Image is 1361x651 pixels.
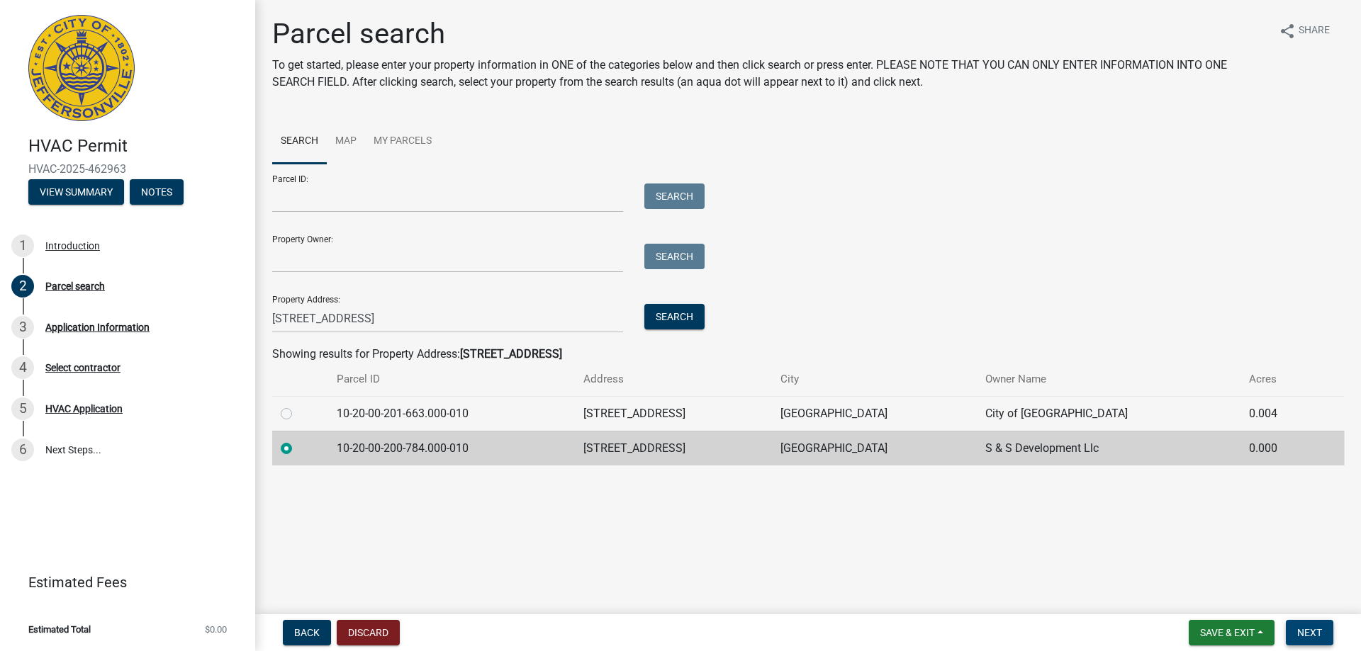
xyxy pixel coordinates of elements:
[205,625,227,634] span: $0.00
[328,396,574,431] td: 10-20-00-201-663.000-010
[272,119,327,164] a: Search
[977,396,1240,431] td: City of [GEOGRAPHIC_DATA]
[11,234,34,257] div: 1
[294,627,320,638] span: Back
[28,625,91,634] span: Estimated Total
[272,17,1267,51] h1: Parcel search
[11,275,34,298] div: 2
[1240,396,1316,431] td: 0.004
[11,356,34,379] div: 4
[45,363,121,373] div: Select contractor
[977,431,1240,465] td: S & S Development Llc
[328,431,574,465] td: 10-20-00-200-784.000-010
[45,241,100,251] div: Introduction
[575,363,772,396] th: Address
[365,119,440,164] a: My Parcels
[1240,363,1316,396] th: Acres
[977,363,1240,396] th: Owner Name
[772,363,977,396] th: City
[11,316,34,339] div: 3
[644,244,705,269] button: Search
[644,183,705,209] button: Search
[1286,620,1333,645] button: Next
[272,57,1267,91] p: To get started, please enter your property information in ONE of the categories below and then cl...
[45,322,150,332] div: Application Information
[575,431,772,465] td: [STREET_ADDRESS]
[11,397,34,420] div: 5
[28,179,124,205] button: View Summary
[11,568,233,596] a: Estimated Fees
[45,404,123,414] div: HVAC Application
[575,396,772,431] td: [STREET_ADDRESS]
[130,179,184,205] button: Notes
[327,119,365,164] a: Map
[1240,431,1316,465] td: 0.000
[28,187,124,198] wm-modal-confirm: Summary
[272,346,1344,363] div: Showing results for Property Address:
[772,396,977,431] td: [GEOGRAPHIC_DATA]
[1189,620,1275,645] button: Save & Exit
[1267,17,1341,45] button: shareShare
[28,136,244,157] h4: HVAC Permit
[28,15,135,121] img: City of Jeffersonville, Indiana
[337,620,400,645] button: Discard
[1279,23,1296,40] i: share
[644,304,705,329] button: Search
[1297,627,1322,638] span: Next
[328,363,574,396] th: Parcel ID
[283,620,331,645] button: Back
[45,281,105,291] div: Parcel search
[1299,23,1330,40] span: Share
[28,162,227,176] span: HVAC-2025-462963
[11,438,34,461] div: 6
[130,187,184,198] wm-modal-confirm: Notes
[460,347,562,361] strong: [STREET_ADDRESS]
[1200,627,1255,638] span: Save & Exit
[772,431,977,465] td: [GEOGRAPHIC_DATA]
